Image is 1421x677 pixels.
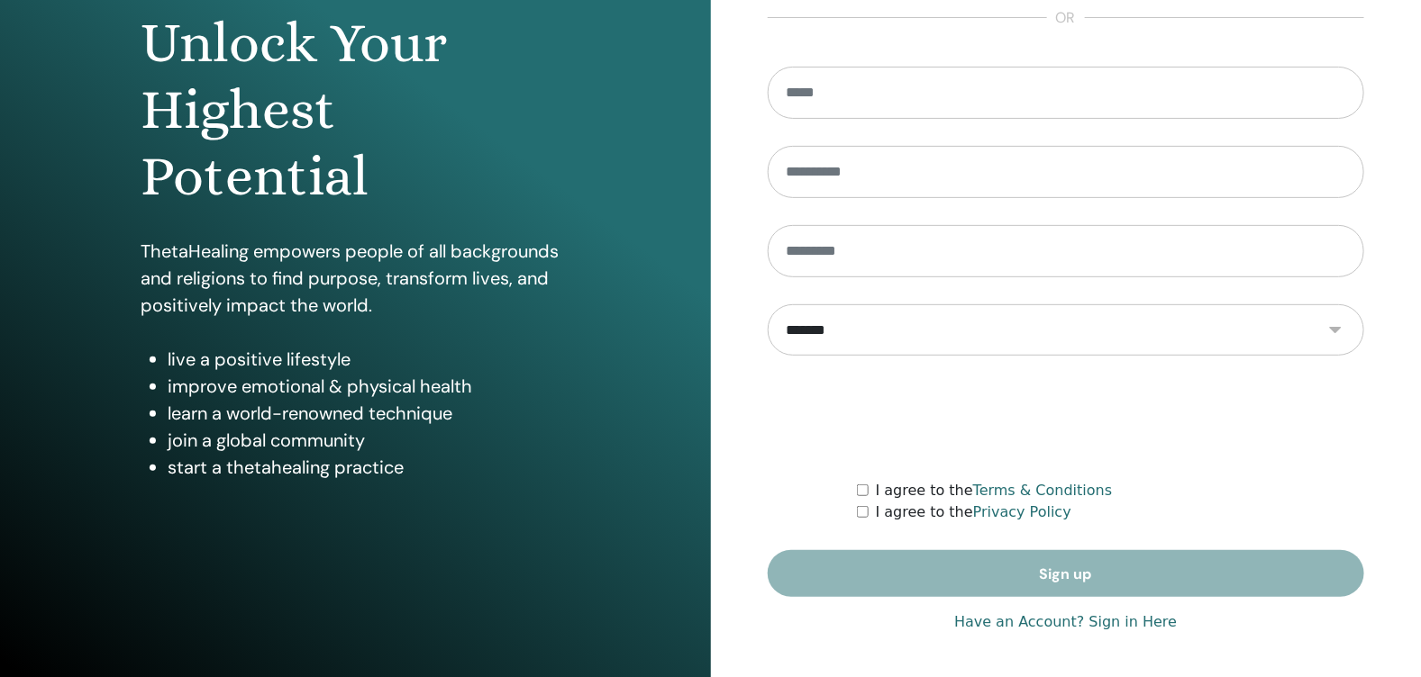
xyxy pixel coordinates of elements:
[168,427,569,454] li: join a global community
[168,400,569,427] li: learn a world-renowned technique
[954,611,1177,633] a: Have an Account? Sign in Here
[168,346,569,373] li: live a positive lifestyle
[141,238,569,319] p: ThetaHealing empowers people of all backgrounds and religions to find purpose, transform lives, a...
[168,454,569,481] li: start a thetahealing practice
[1047,7,1085,29] span: or
[876,480,1113,501] label: I agree to the
[973,482,1112,499] a: Terms & Conditions
[929,383,1203,453] iframe: reCAPTCHA
[141,10,569,211] h1: Unlock Your Highest Potential
[168,373,569,400] li: improve emotional & physical health
[973,503,1071,520] a: Privacy Policy
[876,501,1071,523] label: I agree to the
